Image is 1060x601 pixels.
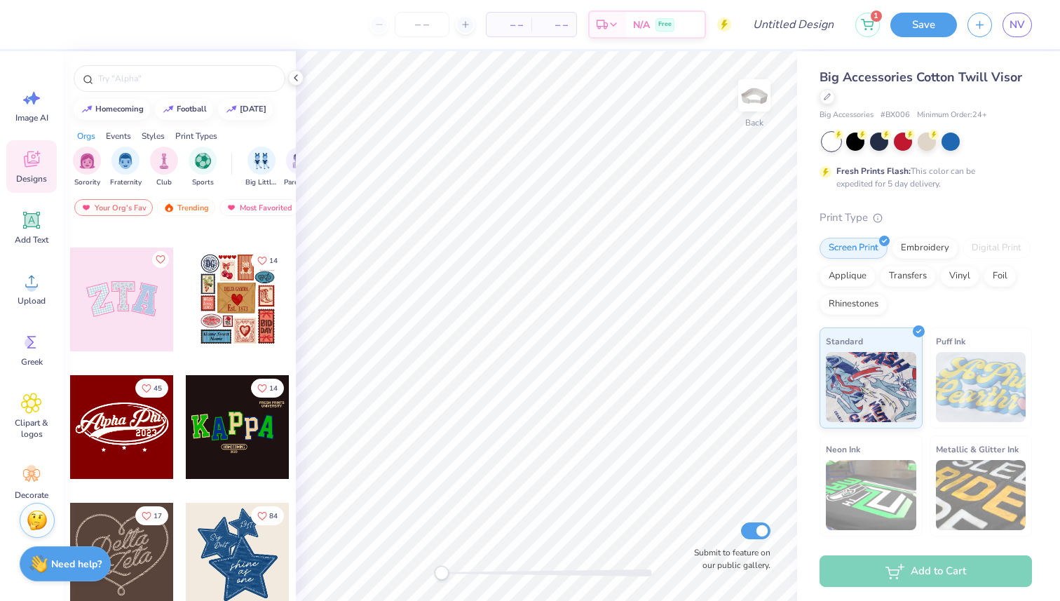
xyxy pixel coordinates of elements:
[245,147,278,188] div: filter for Big Little Reveal
[963,238,1031,259] div: Digital Print
[81,203,92,212] img: most_fav.gif
[820,210,1032,226] div: Print Type
[240,105,266,113] div: halloween
[219,199,299,216] div: Most Favorited
[142,130,165,142] div: Styles
[890,13,957,37] button: Save
[97,72,276,86] input: Try "Alpha"
[254,153,269,169] img: Big Little Reveal Image
[189,147,217,188] button: filter button
[155,99,213,120] button: football
[892,238,958,259] div: Embroidery
[157,199,215,216] div: Trending
[16,173,47,184] span: Designs
[15,112,48,123] span: Image AI
[855,13,880,37] button: 1
[658,20,672,29] span: Free
[936,352,1026,422] img: Puff Ink
[940,266,979,287] div: Vinyl
[936,334,965,349] span: Puff Ink
[1010,17,1025,33] span: NV
[21,356,43,367] span: Greek
[154,513,162,520] span: 17
[73,147,101,188] div: filter for Sorority
[110,177,142,188] span: Fraternity
[917,109,987,121] span: Minimum Order: 24 +
[245,147,278,188] button: filter button
[245,177,278,188] span: Big Little Reveal
[73,147,101,188] button: filter button
[540,18,568,32] span: – –
[226,203,237,212] img: most_fav.gif
[633,18,650,32] span: N/A
[269,513,278,520] span: 84
[163,105,174,114] img: trend_line.gif
[226,105,237,114] img: trend_line.gif
[195,153,211,169] img: Sports Image
[110,147,142,188] div: filter for Fraternity
[152,251,169,268] button: Like
[251,251,284,270] button: Like
[881,109,910,121] span: # BX006
[435,566,449,580] div: Accessibility label
[135,379,168,398] button: Like
[745,116,763,129] div: Back
[836,165,1009,190] div: This color can be expedited for 5 day delivery.
[1003,13,1032,37] a: NV
[251,506,284,525] button: Like
[395,12,449,37] input: – –
[106,130,131,142] div: Events
[284,147,316,188] button: filter button
[820,266,876,287] div: Applique
[79,153,95,169] img: Sorority Image
[110,147,142,188] button: filter button
[269,257,278,264] span: 14
[81,105,93,114] img: trend_line.gif
[984,266,1017,287] div: Foil
[135,506,168,525] button: Like
[269,385,278,392] span: 14
[18,295,46,306] span: Upload
[95,105,144,113] div: homecoming
[118,153,133,169] img: Fraternity Image
[74,199,153,216] div: Your Org's Fav
[936,460,1026,530] img: Metallic & Glitter Ink
[820,109,874,121] span: Big Accessories
[871,11,882,22] span: 1
[156,153,172,169] img: Club Image
[495,18,523,32] span: – –
[826,442,860,457] span: Neon Ink
[150,147,178,188] div: filter for Club
[51,558,102,571] strong: Need help?
[150,147,178,188] button: filter button
[284,177,316,188] span: Parent's Weekend
[163,203,175,212] img: trending.gif
[74,99,150,120] button: homecoming
[686,546,770,572] label: Submit to feature on our public gallery.
[251,379,284,398] button: Like
[175,130,217,142] div: Print Types
[156,177,172,188] span: Club
[177,105,207,113] div: football
[880,266,936,287] div: Transfers
[154,385,162,392] span: 45
[826,334,863,349] span: Standard
[740,81,768,109] img: Back
[8,417,55,440] span: Clipart & logos
[218,99,273,120] button: [DATE]
[284,147,316,188] div: filter for Parent's Weekend
[742,11,845,39] input: Untitled Design
[936,442,1019,457] span: Metallic & Glitter Ink
[826,460,916,530] img: Neon Ink
[836,166,911,177] strong: Fresh Prints Flash:
[15,489,48,501] span: Decorate
[820,238,888,259] div: Screen Print
[292,153,308,169] img: Parent's Weekend Image
[189,147,217,188] div: filter for Sports
[15,234,48,245] span: Add Text
[820,69,1022,86] span: Big Accessories Cotton Twill Visor
[77,130,95,142] div: Orgs
[74,177,100,188] span: Sorority
[192,177,214,188] span: Sports
[826,352,916,422] img: Standard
